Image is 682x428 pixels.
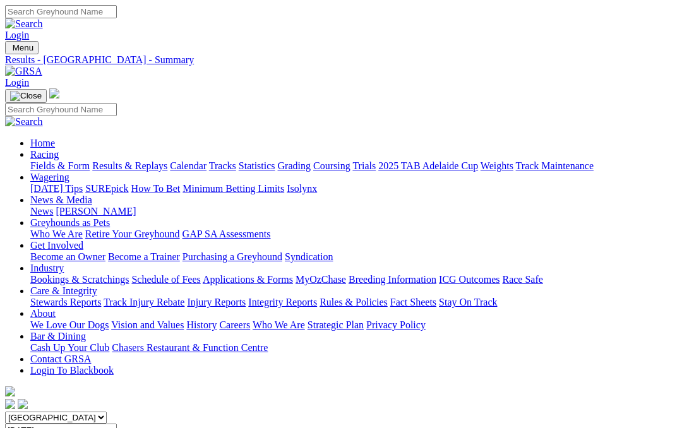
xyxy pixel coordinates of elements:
[30,229,677,240] div: Greyhounds as Pets
[92,160,167,171] a: Results & Replays
[278,160,311,171] a: Grading
[5,41,39,54] button: Toggle navigation
[5,54,677,66] a: Results - [GEOGRAPHIC_DATA] - Summary
[5,386,15,396] img: logo-grsa-white.png
[30,138,55,148] a: Home
[10,91,42,101] img: Close
[5,103,117,116] input: Search
[308,319,364,330] a: Strategic Plan
[5,116,43,128] img: Search
[104,297,184,307] a: Track Injury Rebate
[30,319,109,330] a: We Love Our Dogs
[18,399,28,409] img: twitter.svg
[30,319,677,331] div: About
[85,229,180,239] a: Retire Your Greyhound
[30,342,109,353] a: Cash Up Your Club
[30,297,677,308] div: Care & Integrity
[170,160,206,171] a: Calendar
[313,160,350,171] a: Coursing
[239,160,275,171] a: Statistics
[30,149,59,160] a: Racing
[182,229,271,239] a: GAP SA Assessments
[187,297,246,307] a: Injury Reports
[481,160,513,171] a: Weights
[287,183,317,194] a: Isolynx
[30,217,110,228] a: Greyhounds as Pets
[5,30,29,40] a: Login
[30,274,129,285] a: Bookings & Scratchings
[5,399,15,409] img: facebook.svg
[203,274,293,285] a: Applications & Forms
[349,274,436,285] a: Breeding Information
[30,229,83,239] a: Who We Are
[30,160,677,172] div: Racing
[30,365,114,376] a: Login To Blackbook
[56,206,136,217] a: [PERSON_NAME]
[296,274,346,285] a: MyOzChase
[30,160,90,171] a: Fields & Form
[5,66,42,77] img: GRSA
[5,77,29,88] a: Login
[516,160,594,171] a: Track Maintenance
[219,319,250,330] a: Careers
[30,172,69,182] a: Wagering
[30,308,56,319] a: About
[390,297,436,307] a: Fact Sheets
[131,183,181,194] a: How To Bet
[30,206,677,217] div: News & Media
[352,160,376,171] a: Trials
[439,297,497,307] a: Stay On Track
[502,274,542,285] a: Race Safe
[30,206,53,217] a: News
[248,297,317,307] a: Integrity Reports
[209,160,236,171] a: Tracks
[30,274,677,285] div: Industry
[285,251,333,262] a: Syndication
[186,319,217,330] a: History
[182,183,284,194] a: Minimum Betting Limits
[30,342,677,354] div: Bar & Dining
[30,331,86,342] a: Bar & Dining
[253,319,305,330] a: Who We Are
[5,89,47,103] button: Toggle navigation
[30,354,91,364] a: Contact GRSA
[108,251,180,262] a: Become a Trainer
[5,18,43,30] img: Search
[30,263,64,273] a: Industry
[85,183,128,194] a: SUREpick
[30,240,83,251] a: Get Involved
[112,342,268,353] a: Chasers Restaurant & Function Centre
[182,251,282,262] a: Purchasing a Greyhound
[30,285,97,296] a: Care & Integrity
[5,5,117,18] input: Search
[320,297,388,307] a: Rules & Policies
[30,251,105,262] a: Become an Owner
[366,319,426,330] a: Privacy Policy
[111,319,184,330] a: Vision and Values
[49,88,59,98] img: logo-grsa-white.png
[13,43,33,52] span: Menu
[30,297,101,307] a: Stewards Reports
[30,194,92,205] a: News & Media
[30,183,83,194] a: [DATE] Tips
[131,274,200,285] a: Schedule of Fees
[30,251,677,263] div: Get Involved
[439,274,500,285] a: ICG Outcomes
[378,160,478,171] a: 2025 TAB Adelaide Cup
[30,183,677,194] div: Wagering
